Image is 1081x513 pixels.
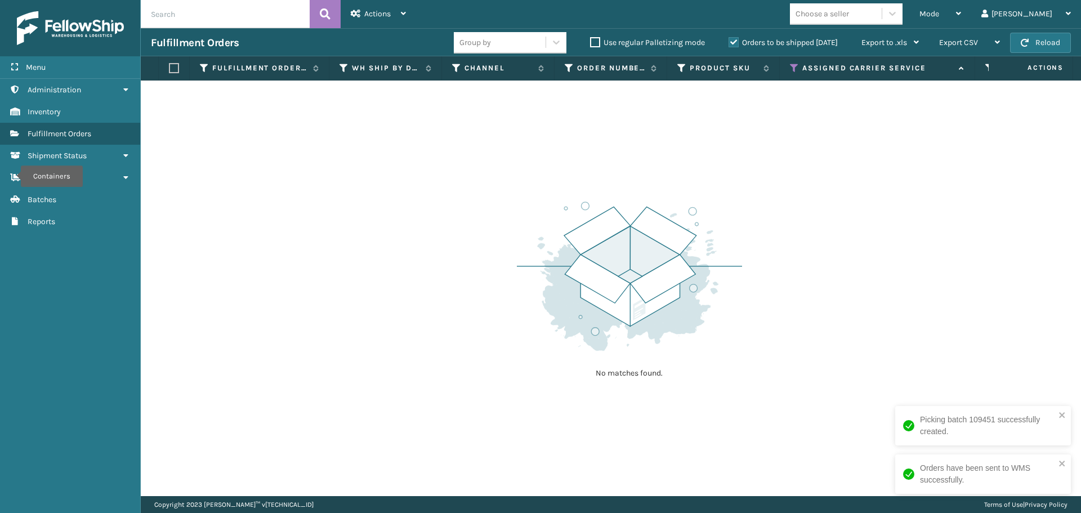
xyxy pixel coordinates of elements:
div: Group by [459,37,491,48]
label: Channel [464,63,533,73]
label: WH Ship By Date [352,63,420,73]
label: Use regular Palletizing mode [590,38,705,47]
span: Shipment Status [28,151,87,160]
span: Mode [919,9,939,19]
label: Product SKU [690,63,758,73]
span: Administration [28,85,81,95]
span: Actions [364,9,391,19]
div: Choose a seller [796,8,849,20]
label: Fulfillment Order Id [212,63,307,73]
span: Actions [992,59,1070,77]
div: Orders have been sent to WMS successfully. [920,462,1055,486]
label: Orders to be shipped [DATE] [729,38,838,47]
span: Batches [28,195,56,204]
span: Export CSV [939,38,978,47]
span: Fulfillment Orders [28,129,91,139]
p: Copyright 2023 [PERSON_NAME]™ v [TECHNICAL_ID] [154,496,314,513]
img: logo [17,11,124,45]
label: Assigned Carrier Service [802,63,953,73]
span: Containers [28,173,66,182]
div: Picking batch 109451 successfully created. [920,414,1055,438]
span: Reports [28,217,55,226]
button: Reload [1010,33,1071,53]
span: Inventory [28,107,61,117]
h3: Fulfillment Orders [151,36,239,50]
span: Export to .xls [861,38,907,47]
button: close [1058,459,1066,470]
label: Order Number [577,63,645,73]
span: Menu [26,63,46,72]
button: close [1058,411,1066,421]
